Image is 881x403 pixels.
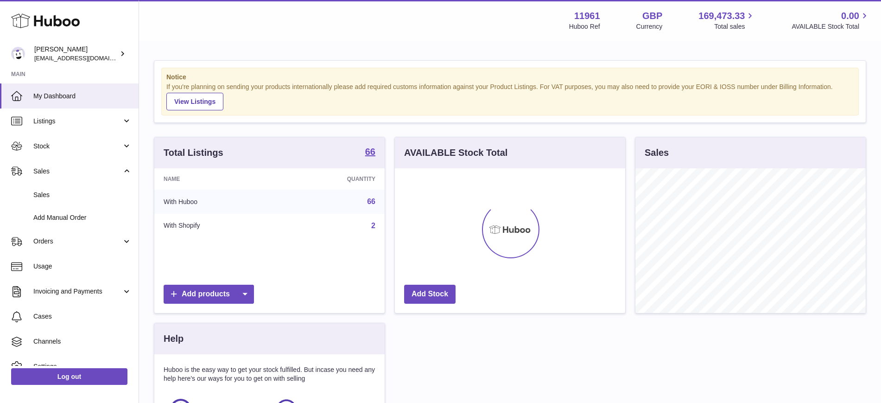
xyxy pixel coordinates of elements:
[34,45,118,63] div: [PERSON_NAME]
[154,190,279,214] td: With Huboo
[33,191,132,199] span: Sales
[154,214,279,238] td: With Shopify
[714,22,755,31] span: Total sales
[166,73,854,82] strong: Notice
[164,147,223,159] h3: Total Listings
[34,54,136,62] span: [EMAIL_ADDRESS][DOMAIN_NAME]
[33,287,122,296] span: Invoicing and Payments
[154,168,279,190] th: Name
[841,10,859,22] span: 0.00
[33,362,132,371] span: Settings
[11,368,127,385] a: Log out
[698,10,745,22] span: 169,473.33
[371,222,375,230] a: 2
[33,117,122,126] span: Listings
[367,198,375,205] a: 66
[164,333,184,345] h3: Help
[698,10,755,31] a: 169,473.33 Total sales
[33,262,132,271] span: Usage
[574,10,600,22] strong: 11961
[365,147,375,156] strong: 66
[279,168,385,190] th: Quantity
[164,365,375,383] p: Huboo is the easy way to get your stock fulfilled. But incase you need any help here's our ways f...
[164,285,254,304] a: Add products
[636,22,663,31] div: Currency
[645,147,669,159] h3: Sales
[33,337,132,346] span: Channels
[404,147,507,159] h3: AVAILABLE Stock Total
[33,167,122,176] span: Sales
[33,213,132,222] span: Add Manual Order
[33,142,122,151] span: Stock
[404,285,456,304] a: Add Stock
[642,10,662,22] strong: GBP
[166,83,854,110] div: If you're planning on sending your products internationally please add required customs informati...
[33,312,132,321] span: Cases
[569,22,600,31] div: Huboo Ref
[365,147,375,158] a: 66
[166,93,223,110] a: View Listings
[33,92,132,101] span: My Dashboard
[792,22,870,31] span: AVAILABLE Stock Total
[33,237,122,246] span: Orders
[11,47,25,61] img: internalAdmin-11961@internal.huboo.com
[792,10,870,31] a: 0.00 AVAILABLE Stock Total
